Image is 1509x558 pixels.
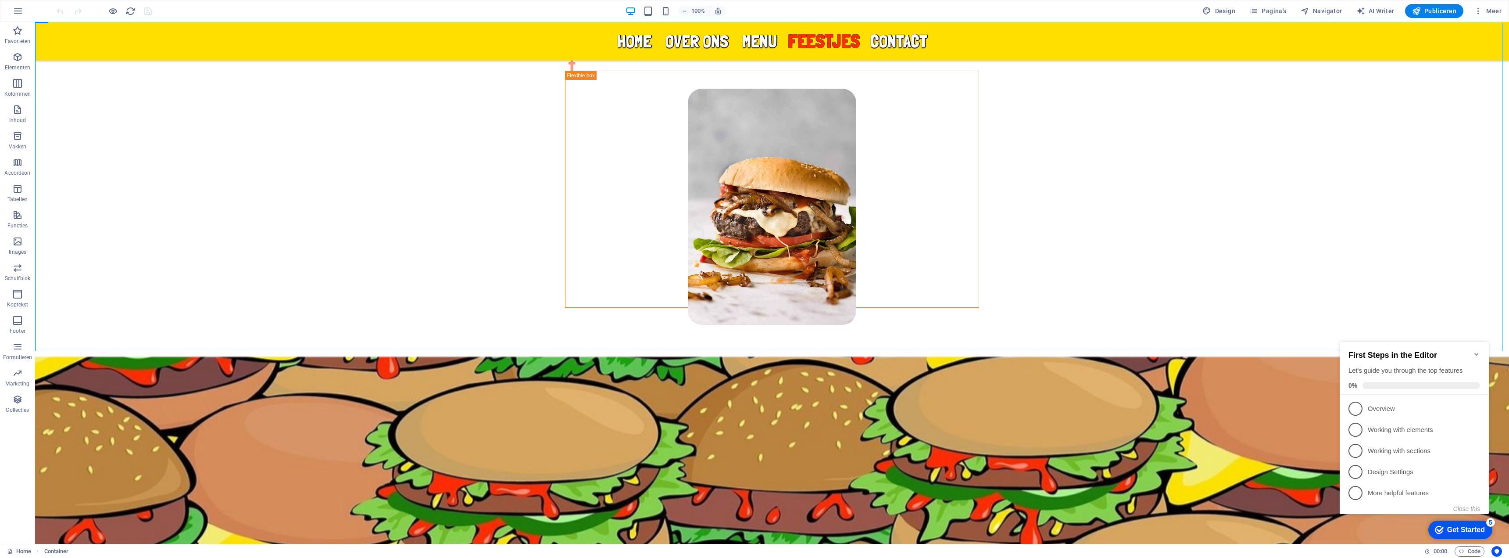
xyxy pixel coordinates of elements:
button: Klik hier om de voorbeeldmodus te verlaten en verder te gaan met bewerken [107,6,118,16]
p: Inhoud [9,117,26,124]
div: 5 [150,189,159,198]
span: Design [1202,7,1235,15]
p: Vakken [9,143,27,150]
span: 00 00 [1434,546,1447,557]
button: Pagina's [1246,4,1290,18]
p: Overview [32,75,137,84]
h6: Sessietijd [1424,546,1448,557]
button: AI Writer [1353,4,1398,18]
div: Get Started 5 items remaining, 0% complete [92,191,156,210]
p: Accordeon [4,169,30,176]
li: Design Settings [4,132,153,153]
button: 100% [678,6,709,16]
p: Marketing [5,380,29,387]
li: More helpful features [4,153,153,174]
button: Design [1199,4,1239,18]
span: Meer [1474,7,1502,15]
i: Stel bij het wijzigen van de grootte van de weergegeven website automatisch het juist zoomniveau ... [714,7,722,15]
h6: 100% [691,6,705,16]
i: Pagina opnieuw laden [125,6,136,16]
p: Kolommen [4,90,31,97]
div: Get Started [111,197,149,205]
p: Design Settings [32,138,137,148]
li: Working with elements [4,90,153,111]
button: Close this [117,176,144,183]
p: Functies [7,222,28,229]
span: Pagina's [1249,7,1287,15]
span: 0% [12,53,26,60]
p: Tabellen [7,196,28,203]
p: Working with elements [32,96,137,105]
div: Design (Ctrl+Alt+Y) [1199,4,1239,18]
span: Navigator [1301,7,1342,15]
p: More helpful features [32,159,137,169]
button: Code [1455,546,1484,557]
p: Formulieren [3,354,32,361]
a: Klik om selectie op te heffen, dubbelklik om Pagina's te open [7,546,31,557]
p: Images [9,248,27,256]
h2: First Steps in the Editor [12,22,144,31]
p: Koptekst [7,301,29,308]
button: reload [125,6,136,16]
span: Klik om te selecteren, dubbelklik om te bewerken [44,546,69,557]
p: Working with sections [32,117,137,126]
span: AI Writer [1356,7,1395,15]
button: Meer [1470,4,1505,18]
li: Working with sections [4,111,153,132]
span: Publiceren [1412,7,1456,15]
nav: breadcrumb [44,546,69,557]
p: Collecties [6,407,29,414]
p: Favorieten [5,38,30,45]
button: Usercentrics [1491,546,1502,557]
button: Publiceren [1405,4,1463,18]
div: Let's guide you through the top features [12,37,144,46]
p: Schuifblok [5,275,30,282]
li: Overview [4,69,153,90]
span: Code [1459,546,1480,557]
p: Footer [10,328,25,335]
button: Navigator [1297,4,1346,18]
span: : [1440,548,1441,554]
div: Minimize checklist [137,22,144,29]
p: Elementen [5,64,30,71]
